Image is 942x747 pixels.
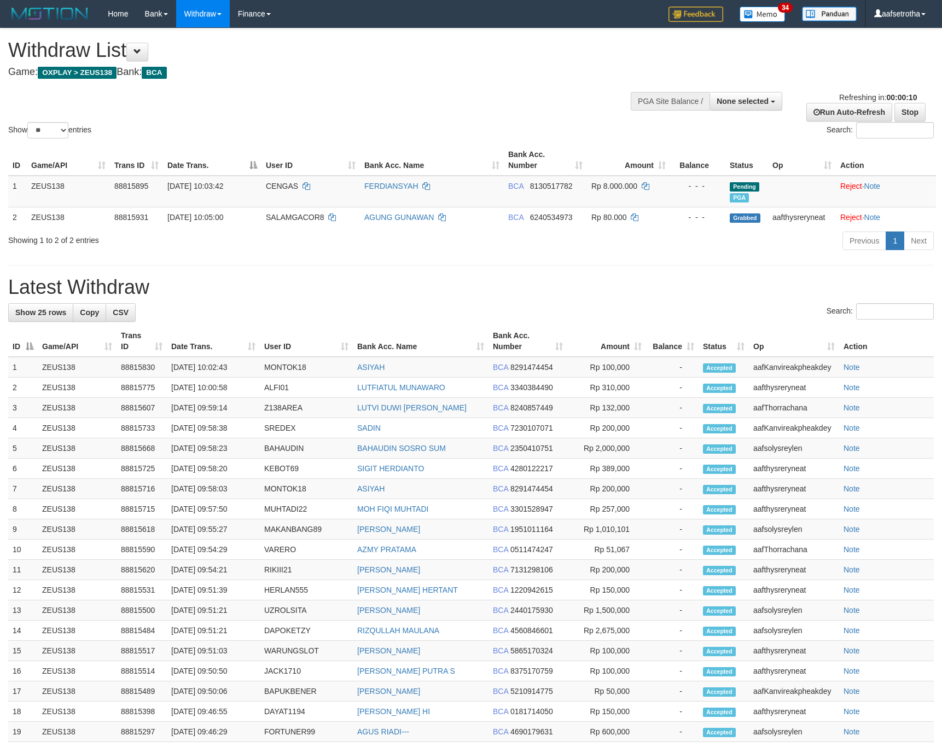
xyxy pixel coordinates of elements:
td: Rp 389,000 [567,459,646,479]
td: Rp 100,000 [567,641,646,661]
td: WARUNGSLOT [260,641,353,661]
span: Copy 8240857449 to clipboard [510,403,553,412]
td: ZEUS138 [38,398,117,418]
a: Note [844,707,860,716]
th: ID [8,144,27,176]
span: Copy 4280122217 to clipboard [510,464,553,473]
span: 34 [778,3,793,13]
th: Op: activate to sort column ascending [749,326,839,357]
a: [PERSON_NAME] [357,525,420,534]
td: ZEUS138 [38,600,117,621]
span: BCA [493,505,508,513]
a: Note [844,424,860,432]
td: 88815484 [117,621,167,641]
div: - - - [674,212,721,223]
td: BAHAUDIN [260,438,353,459]
span: BCA [493,545,508,554]
td: KEBOT69 [260,459,353,479]
div: - - - [674,181,721,192]
td: 88815775 [117,378,167,398]
td: [DATE] 09:51:39 [167,580,260,600]
span: Copy 2350410751 to clipboard [510,444,553,453]
td: ZEUS138 [38,499,117,519]
img: Feedback.jpg [668,7,723,22]
a: Note [844,525,860,534]
span: BCA [493,383,508,392]
td: aafthysreryneat [749,641,839,661]
span: Copy 8130517782 to clipboard [530,182,573,190]
td: 88815517 [117,641,167,661]
th: Amount: activate to sort column ascending [587,144,670,176]
span: Accepted [703,424,736,433]
a: Note [844,667,860,675]
a: Note [844,626,860,635]
td: ZEUS138 [38,378,117,398]
img: Button%20Memo.svg [740,7,786,22]
span: Pending [730,182,759,192]
span: CENGAS [266,182,298,190]
td: - [646,580,699,600]
a: Run Auto-Refresh [806,103,892,121]
h1: Latest Withdraw [8,276,934,298]
td: 88815514 [117,661,167,681]
a: Note [844,687,860,696]
td: aafthysreryneat [749,499,839,519]
td: - [646,438,699,459]
a: Note [844,464,860,473]
span: BCA [493,484,508,493]
a: 1 [886,231,904,250]
td: ZEUS138 [38,438,117,459]
td: [DATE] 09:55:27 [167,519,260,540]
span: Rp 80.000 [591,213,627,222]
span: Copy 5865170324 to clipboard [510,646,553,655]
th: Amount: activate to sort column ascending [567,326,646,357]
span: BCA [508,182,524,190]
span: Accepted [703,647,736,656]
span: Accepted [703,384,736,393]
span: Accepted [703,363,736,373]
td: 88815500 [117,600,167,621]
td: ZEUS138 [38,418,117,438]
td: Rp 2,675,000 [567,621,646,641]
td: [DATE] 10:00:58 [167,378,260,398]
td: - [646,540,699,560]
td: 10 [8,540,38,560]
a: [PERSON_NAME] HERTANT [357,586,458,594]
strong: 00:00:10 [886,93,917,102]
h4: Game: Bank: [8,67,617,78]
label: Show entries [8,122,91,138]
a: Note [864,213,881,222]
td: aafthysreryneat [749,560,839,580]
td: aafthysreryneat [749,378,839,398]
img: panduan.png [802,7,857,21]
span: BCA [142,67,166,79]
span: Copy 0511474247 to clipboard [510,545,553,554]
td: MONTOK18 [260,357,353,378]
a: Note [844,646,860,655]
td: [DATE] 09:58:03 [167,479,260,499]
span: Accepted [703,627,736,636]
td: - [646,519,699,540]
span: 88815931 [114,213,148,222]
td: 13 [8,600,38,621]
span: SALAMGACOR8 [266,213,324,222]
td: aafthysreryneat [768,207,836,227]
th: User ID: activate to sort column ascending [260,326,353,357]
a: [PERSON_NAME] HI [357,707,430,716]
button: None selected [710,92,782,111]
span: Copy 7230107071 to clipboard [510,424,553,432]
td: 88815531 [117,580,167,600]
td: aafKanvireakpheakdey [749,418,839,438]
td: aafthysreryneat [749,580,839,600]
span: BCA [493,646,508,655]
td: [DATE] 09:58:38 [167,418,260,438]
span: 88815895 [114,182,148,190]
span: Copy 8291474454 to clipboard [510,484,553,493]
td: 11 [8,560,38,580]
span: Accepted [703,546,736,555]
td: 3 [8,398,38,418]
td: [DATE] 09:51:03 [167,641,260,661]
td: 88815668 [117,438,167,459]
span: BCA [508,213,524,222]
a: Note [844,383,860,392]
